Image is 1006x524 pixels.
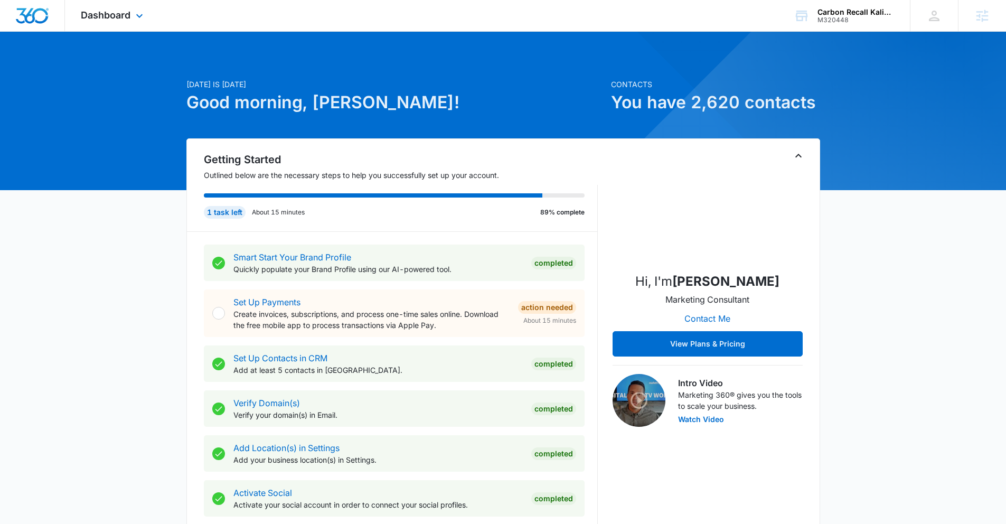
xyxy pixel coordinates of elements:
p: Marketing 360® gives you the tools to scale your business. [678,389,803,411]
button: Contact Me [674,306,741,331]
p: Add at least 5 contacts in [GEOGRAPHIC_DATA]. [233,364,523,376]
a: Set Up Payments [233,297,300,307]
p: Marketing Consultant [665,293,749,306]
p: Hi, I'm [635,272,779,291]
div: 1 task left [204,206,246,219]
p: Contacts [611,79,820,90]
h1: You have 2,620 contacts [611,90,820,115]
p: Create invoices, subscriptions, and process one-time sales online. Download the free mobile app t... [233,308,510,331]
img: Intro Video [613,374,665,427]
div: Action Needed [518,301,576,314]
a: Verify Domain(s) [233,398,300,408]
p: Add your business location(s) in Settings. [233,454,523,465]
div: Completed [531,492,576,505]
p: Quickly populate your Brand Profile using our AI-powered tool. [233,264,523,275]
strong: [PERSON_NAME] [672,274,779,289]
p: Outlined below are the necessary steps to help you successfully set up your account. [204,170,598,181]
button: Toggle Collapse [792,149,805,162]
h2: Getting Started [204,152,598,167]
button: View Plans & Pricing [613,331,803,357]
p: Activate your social account in order to connect your social profiles. [233,499,523,510]
p: 89% complete [540,208,585,217]
a: Set Up Contacts in CRM [233,353,327,363]
a: Smart Start Your Brand Profile [233,252,351,263]
a: Activate Social [233,488,292,498]
button: Watch Video [678,416,724,423]
div: Completed [531,257,576,269]
span: About 15 minutes [523,316,576,325]
div: Completed [531,358,576,370]
h1: Good morning, [PERSON_NAME]! [186,90,605,115]
img: Kyle Lewis [655,158,760,264]
span: Dashboard [81,10,130,21]
p: [DATE] is [DATE] [186,79,605,90]
a: Add Location(s) in Settings [233,443,340,453]
h3: Intro Video [678,377,803,389]
p: About 15 minutes [252,208,305,217]
p: Verify your domain(s) in Email. [233,409,523,420]
div: Completed [531,447,576,460]
div: account name [817,8,895,16]
div: account id [817,16,895,24]
div: Completed [531,403,576,415]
